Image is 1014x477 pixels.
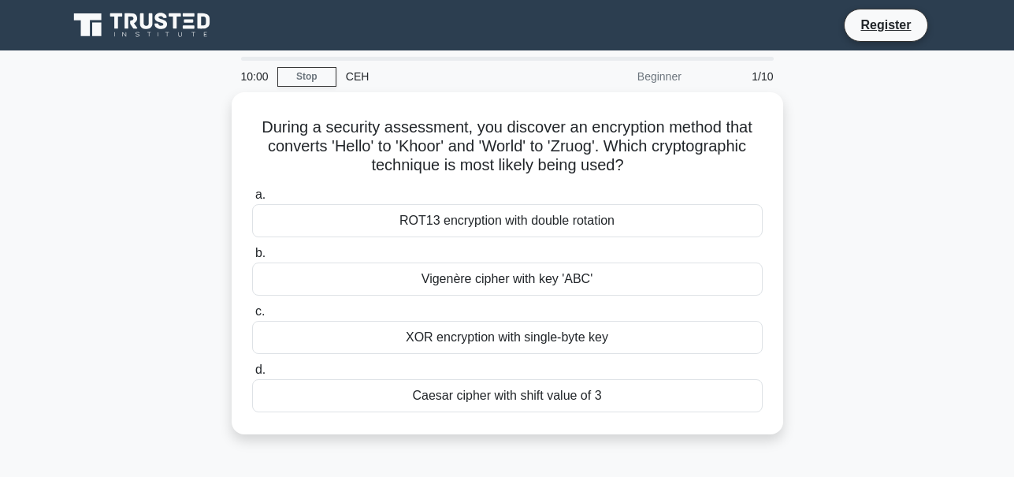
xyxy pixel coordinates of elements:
span: a. [255,188,266,201]
h5: During a security assessment, you discover an encryption method that converts 'Hello' to 'Khoor' ... [251,117,764,176]
div: CEH [336,61,553,92]
div: Caesar cipher with shift value of 3 [252,379,763,412]
div: 10:00 [232,61,277,92]
div: 1/10 [691,61,783,92]
div: Beginner [553,61,691,92]
div: XOR encryption with single-byte key [252,321,763,354]
div: ROT13 encryption with double rotation [252,204,763,237]
a: Register [851,15,920,35]
a: Stop [277,67,336,87]
span: d. [255,363,266,376]
div: Vigenère cipher with key 'ABC' [252,263,763,296]
span: b. [255,246,266,259]
span: c. [255,304,265,318]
